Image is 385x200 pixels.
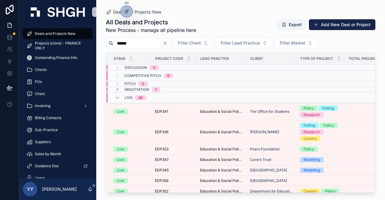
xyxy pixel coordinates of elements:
a: EDP336 [155,130,193,134]
div: 0 [142,82,144,86]
a: Guidance Doc [23,161,93,171]
a: Live [113,178,148,183]
button: Select Button [275,37,318,49]
a: Projects (clone) - FINANCE ONLY [23,40,93,51]
a: EDP345 [155,168,193,173]
a: Users [23,173,93,183]
span: Suppliers [35,140,51,144]
a: Invoicing [23,100,93,111]
div: Policy [323,123,334,128]
button: Add New Deal or Project [309,19,375,30]
a: Sales by Month [23,149,93,159]
a: PollingPolicyResearchComms [300,123,341,141]
span: Live [125,95,132,100]
a: CommsPolicy [300,189,341,194]
span: New Process - manage all pipeline here [106,26,196,34]
a: Modelling [300,168,341,173]
a: Education & Social Policy [200,130,243,134]
span: EDP323 [155,147,168,152]
span: YY [27,186,33,193]
span: Sub-Practice [35,128,58,132]
span: Filter Client [178,40,201,46]
div: Policy [303,106,314,111]
div: 0 [153,65,156,70]
div: Comms [303,136,317,141]
span: Users [35,176,45,180]
div: Research [303,129,320,135]
div: Polling [322,106,334,111]
a: Education & Social Policy [200,157,243,162]
a: EDP347 [155,157,193,162]
a: Pears Foundation [250,147,280,152]
span: Deals and Projects New [35,31,75,36]
span: Education & Social Policy [200,189,243,194]
div: Live [117,168,124,173]
a: Education & Social Policy [200,147,243,152]
a: Clients [23,64,93,75]
span: Education & Social Policy [200,109,243,114]
div: Live [117,157,124,162]
span: Competitive Pitch [125,73,161,78]
button: Select Button [216,37,272,49]
div: scrollable content [19,24,96,178]
span: Chats [35,91,45,96]
a: [PERSON_NAME] [250,130,279,134]
span: Guidance Doc [35,164,59,168]
a: Live [113,168,148,173]
h1: All Deals and Projects [106,18,196,26]
a: PolicyPollingResearch [300,106,341,118]
div: Live [117,178,124,183]
a: EDP352 [155,189,193,194]
div: Comms [303,189,317,194]
a: POs [23,76,93,87]
a: Chats [23,88,93,99]
span: Client [250,56,263,61]
div: 26 [138,95,143,100]
a: EDP323 [155,147,193,152]
a: Department for Education [250,189,293,194]
div: Policy [325,189,336,194]
a: Suppliers [23,137,93,147]
span: Project Code [155,56,183,61]
span: The Office for Students [250,109,289,114]
button: Select Button [173,37,213,49]
span: Stage [114,56,125,61]
div: Live [117,129,124,135]
span: Filter Market [280,40,305,46]
span: Discussion [125,65,147,70]
a: Live [113,157,148,162]
div: Policy [303,146,314,152]
span: Type of Project [300,56,333,61]
a: [GEOGRAPHIC_DATA] [250,168,293,173]
a: Live [113,129,148,135]
span: Negotiation [125,87,149,92]
button: Export [277,19,306,30]
div: 1 [155,87,157,92]
a: Deals and Projects New [23,28,93,39]
a: Carers Trust [250,157,293,162]
img: App logo [31,7,85,17]
span: EDP341 [155,109,168,114]
span: EDP345 [155,168,169,173]
span: [GEOGRAPHIC_DATA] [250,178,287,183]
a: Modelling [300,157,341,162]
a: EDP356 [155,178,193,183]
div: Live [117,189,124,194]
a: Live [113,146,148,152]
a: Billing Contacts [23,112,93,123]
span: Sales by Month [35,152,61,156]
a: Deals and Projects New [106,9,162,15]
span: Lead Practice [200,56,229,61]
a: Sub-Practice [23,125,93,135]
a: Outstanding Finance Info [23,52,93,63]
a: EDP341 [155,109,193,114]
a: Education & Social Policy [200,178,243,183]
a: Live [113,189,148,194]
